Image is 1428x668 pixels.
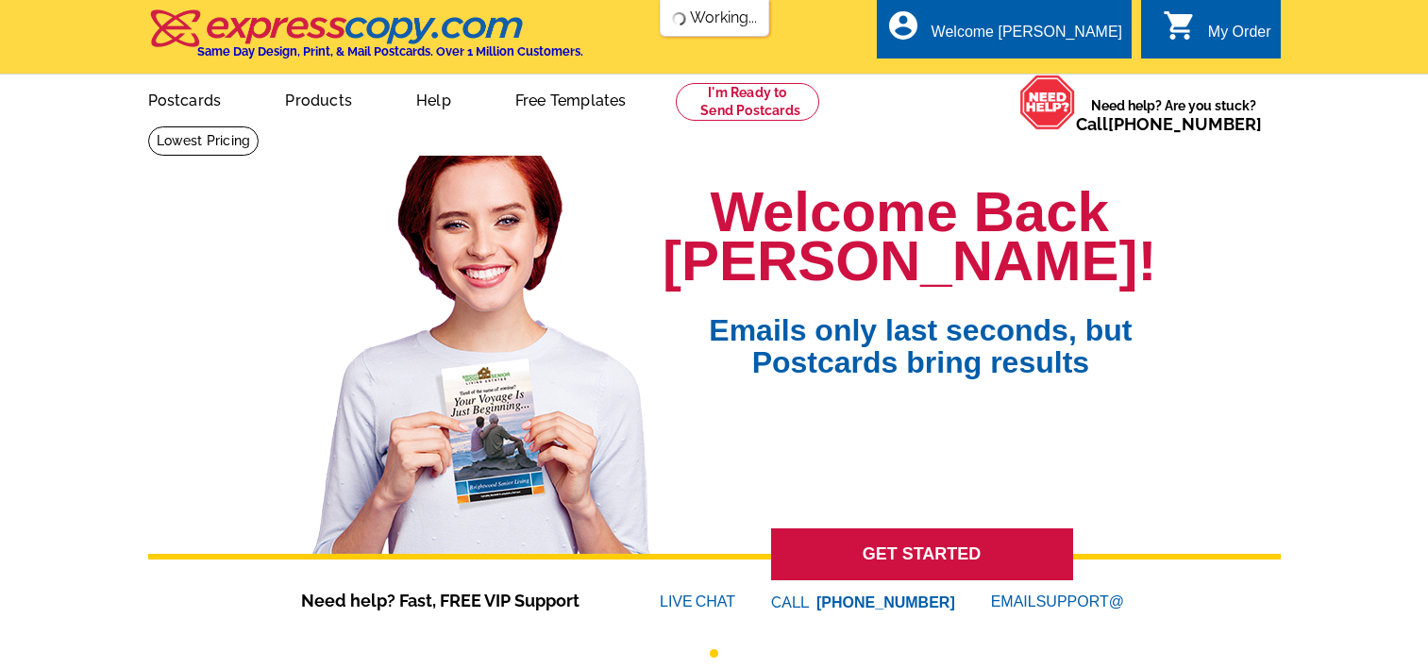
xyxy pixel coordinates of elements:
a: GET STARTED [771,528,1073,580]
span: Emails only last seconds, but Postcards bring results [684,286,1156,378]
font: SUPPORT@ [1036,591,1127,613]
i: shopping_cart [1163,8,1197,42]
img: welcome-back-logged-in.png [301,141,663,554]
a: Free Templates [485,76,657,121]
img: help [1019,75,1076,130]
button: 1 of 1 [710,649,718,658]
span: Call [1076,114,1262,134]
i: account_circle [886,8,920,42]
h4: Same Day Design, Print, & Mail Postcards. Over 1 Million Customers. [197,44,583,58]
img: loading... [671,11,686,26]
a: LIVECHAT [660,593,735,610]
a: Postcards [118,76,252,121]
a: Same Day Design, Print, & Mail Postcards. Over 1 Million Customers. [148,23,583,58]
div: Welcome [PERSON_NAME] [932,24,1122,50]
font: LIVE [660,591,696,613]
a: shopping_cart My Order [1163,21,1271,44]
span: Need help? Are you stuck? [1076,96,1271,134]
h1: Welcome Back [PERSON_NAME]! [663,188,1156,286]
span: Need help? Fast, FREE VIP Support [301,588,603,613]
a: Help [386,76,481,121]
a: Products [255,76,382,121]
div: My Order [1208,24,1271,50]
a: [PHONE_NUMBER] [1108,114,1262,134]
